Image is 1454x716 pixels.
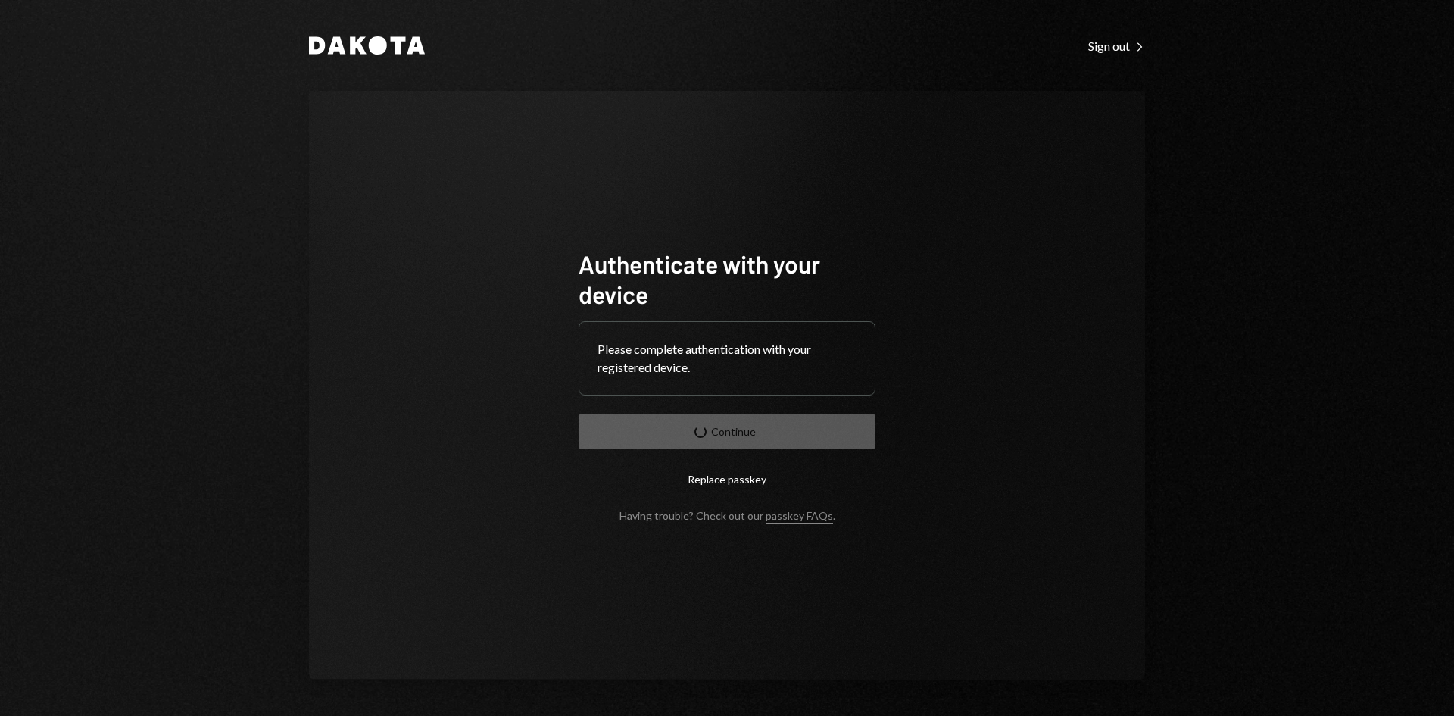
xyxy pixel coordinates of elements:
[1088,37,1145,54] a: Sign out
[598,340,856,377] div: Please complete authentication with your registered device.
[579,249,875,309] h1: Authenticate with your device
[766,509,833,524] a: passkey FAQs
[579,461,875,497] button: Replace passkey
[1088,39,1145,54] div: Sign out
[619,509,835,522] div: Having trouble? Check out our .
